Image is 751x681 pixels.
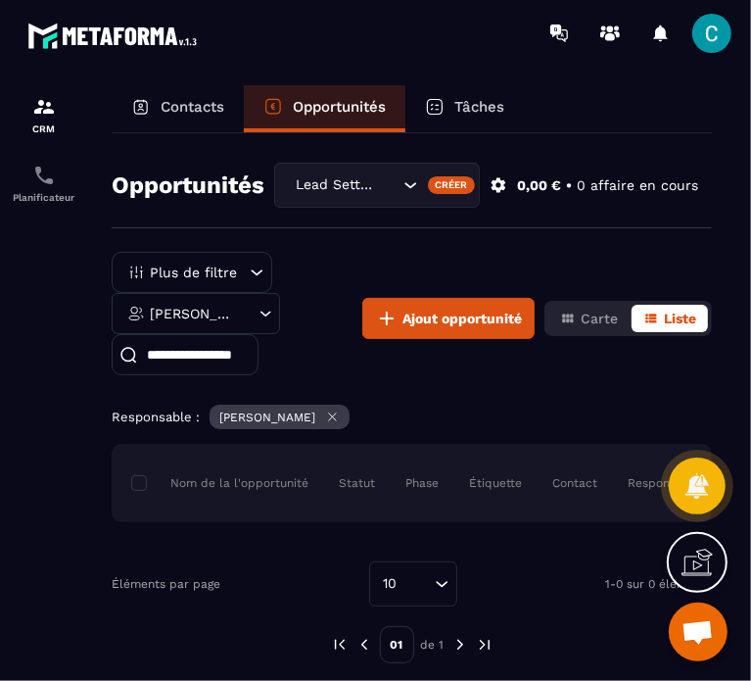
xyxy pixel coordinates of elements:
p: 1-0 sur 0 éléments [605,577,712,591]
p: Nom de la l'opportunité [131,475,308,491]
p: Opportunités [293,98,386,116]
p: Planificateur [5,192,83,203]
p: Phase [405,475,439,491]
p: 0,00 € [517,176,561,195]
input: Search for option [404,573,430,595]
p: Contacts [161,98,224,116]
p: • [566,176,572,195]
img: next [476,636,493,654]
span: Ajout opportunité [402,309,522,328]
p: Statut [339,475,375,491]
img: prev [331,636,349,654]
span: Lead Setting [292,174,379,196]
div: Search for option [369,561,457,607]
p: Responsable : [112,410,200,424]
p: CRM [5,123,83,134]
img: next [451,636,469,654]
a: schedulerschedulerPlanificateur [5,149,83,218]
p: de 1 [421,637,445,653]
div: Créer [428,176,476,194]
img: prev [355,636,373,654]
p: [PERSON_NAME] [219,411,315,424]
p: [PERSON_NAME] [150,307,237,320]
h2: Opportunités [112,166,264,205]
div: Ouvrir le chat [669,603,728,661]
a: formationformationCRM [5,80,83,149]
p: Éléments par page [112,577,220,591]
p: Étiquette [469,475,522,491]
p: 01 [380,626,414,663]
p: 0 affaire en cours [577,176,698,195]
div: Search for option [274,163,480,208]
a: Tâches [405,85,524,132]
p: Tâches [454,98,504,116]
a: Contacts [112,85,244,132]
img: logo [27,18,204,54]
span: 10 [377,573,404,595]
p: Plus de filtre [150,266,237,279]
span: Carte [581,311,618,326]
button: Liste [632,305,708,332]
button: Ajout opportunité [362,298,535,339]
button: Carte [548,305,630,332]
p: Contact [552,475,597,491]
img: formation [32,95,56,119]
input: Search for option [379,174,399,196]
span: Liste [664,311,696,326]
p: Responsable [628,475,701,491]
img: scheduler [32,164,56,187]
a: Opportunités [244,85,405,132]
